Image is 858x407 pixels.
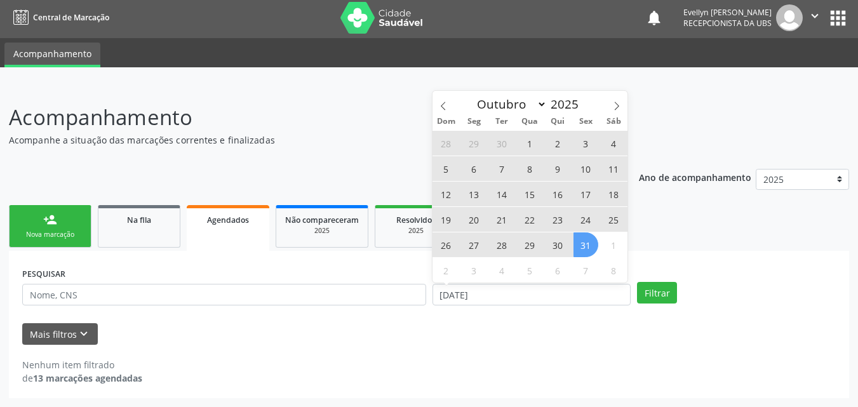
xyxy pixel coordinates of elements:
span: Outubro 14, 2025 [490,182,514,206]
div: Nenhum item filtrado [22,358,142,371]
span: Outubro 28, 2025 [490,232,514,257]
button:  [803,4,827,31]
span: Novembro 7, 2025 [573,258,598,283]
span: Outubro 18, 2025 [601,182,626,206]
span: Novembro 6, 2025 [546,258,570,283]
i:  [808,9,822,23]
div: 2025 [285,226,359,236]
button: apps [827,7,849,29]
span: Outubro 10, 2025 [573,156,598,181]
span: Outubro 16, 2025 [546,182,570,206]
span: Outubro 2, 2025 [546,131,570,156]
span: Outubro 3, 2025 [573,131,598,156]
span: Outubro 15, 2025 [518,182,542,206]
span: Outubro 27, 2025 [462,232,486,257]
a: Acompanhamento [4,43,100,67]
span: Outubro 29, 2025 [518,232,542,257]
span: Resolvidos [396,215,436,225]
span: Outubro 22, 2025 [518,207,542,232]
button: notifications [645,9,663,27]
input: Selecione um intervalo [432,284,631,305]
span: Novembro 1, 2025 [601,232,626,257]
div: person_add [43,213,57,227]
a: Central de Marcação [9,7,109,28]
span: Outubro 12, 2025 [434,182,459,206]
span: Outubro 5, 2025 [434,156,459,181]
select: Month [471,95,547,113]
span: Outubro 11, 2025 [601,156,626,181]
span: Outubro 8, 2025 [518,156,542,181]
span: Outubro 31, 2025 [573,232,598,257]
div: Nova marcação [18,230,82,239]
span: Ter [488,117,516,126]
span: Qua [516,117,544,126]
i: keyboard_arrow_down [77,327,91,341]
span: Outubro 30, 2025 [546,232,570,257]
div: de [22,371,142,385]
span: Outubro 4, 2025 [601,131,626,156]
span: Outubro 25, 2025 [601,207,626,232]
span: Outubro 9, 2025 [546,156,570,181]
strong: 13 marcações agendadas [33,372,142,384]
p: Ano de acompanhamento [639,169,751,185]
span: Setembro 30, 2025 [490,131,514,156]
span: Dom [432,117,460,126]
span: Outubro 21, 2025 [490,207,514,232]
span: Novembro 3, 2025 [462,258,486,283]
span: Setembro 28, 2025 [434,131,459,156]
div: 2025 [384,226,448,236]
span: Outubro 13, 2025 [462,182,486,206]
span: Outubro 6, 2025 [462,156,486,181]
span: Outubro 26, 2025 [434,232,459,257]
span: Novembro 4, 2025 [490,258,514,283]
span: Agendados [207,215,249,225]
span: Central de Marcação [33,12,109,23]
input: Nome, CNS [22,284,426,305]
span: Outubro 24, 2025 [573,207,598,232]
span: Outubro 1, 2025 [518,131,542,156]
span: Novembro 5, 2025 [518,258,542,283]
span: Outubro 20, 2025 [462,207,486,232]
span: Seg [460,117,488,126]
span: Outubro 17, 2025 [573,182,598,206]
label: PESQUISAR [22,264,65,284]
span: Outubro 19, 2025 [434,207,459,232]
span: Sáb [600,117,627,126]
span: Outubro 7, 2025 [490,156,514,181]
img: img [776,4,803,31]
span: Outubro 23, 2025 [546,207,570,232]
p: Acompanhamento [9,102,597,133]
span: Novembro 2, 2025 [434,258,459,283]
span: Sex [572,117,600,126]
input: Year [547,96,589,112]
p: Acompanhe a situação das marcações correntes e finalizadas [9,133,597,147]
button: Filtrar [637,282,677,304]
div: Evellyn [PERSON_NAME] [683,7,772,18]
span: Não compareceram [285,215,359,225]
span: Setembro 29, 2025 [462,131,486,156]
button: Mais filtroskeyboard_arrow_down [22,323,98,345]
span: Recepcionista da UBS [683,18,772,29]
span: Qui [544,117,572,126]
span: Na fila [127,215,151,225]
span: Novembro 8, 2025 [601,258,626,283]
